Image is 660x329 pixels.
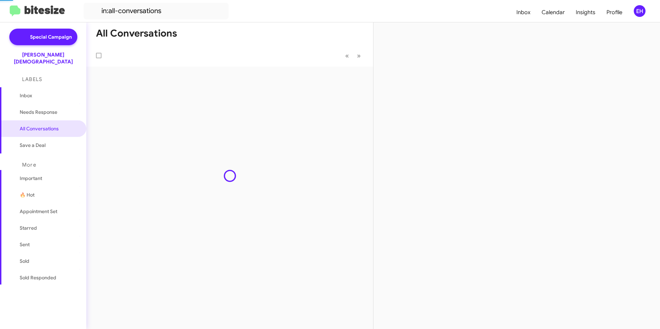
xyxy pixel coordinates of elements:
div: EH [634,5,646,17]
a: Insights [570,2,601,22]
button: EH [628,5,652,17]
span: Labels [22,76,42,82]
span: Important [20,175,78,182]
span: Needs Response [20,109,78,116]
a: Inbox [511,2,536,22]
button: Next [353,49,365,63]
span: Sold [20,258,29,265]
span: Sent [20,241,30,248]
span: Special Campaign [30,33,72,40]
span: Save a Deal [20,142,46,149]
a: Profile [601,2,628,22]
nav: Page navigation example [341,49,365,63]
a: Special Campaign [9,29,77,45]
span: More [22,162,36,168]
button: Previous [341,49,353,63]
span: Sold Responded [20,274,56,281]
a: Calendar [536,2,570,22]
span: « [345,51,349,60]
span: All Conversations [20,125,59,132]
span: Appointment Set [20,208,57,215]
h1: All Conversations [96,28,177,39]
span: » [357,51,361,60]
span: Starred [20,225,37,231]
span: 🔥 Hot [20,191,35,198]
span: Inbox [20,92,78,99]
input: Search [84,3,229,19]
